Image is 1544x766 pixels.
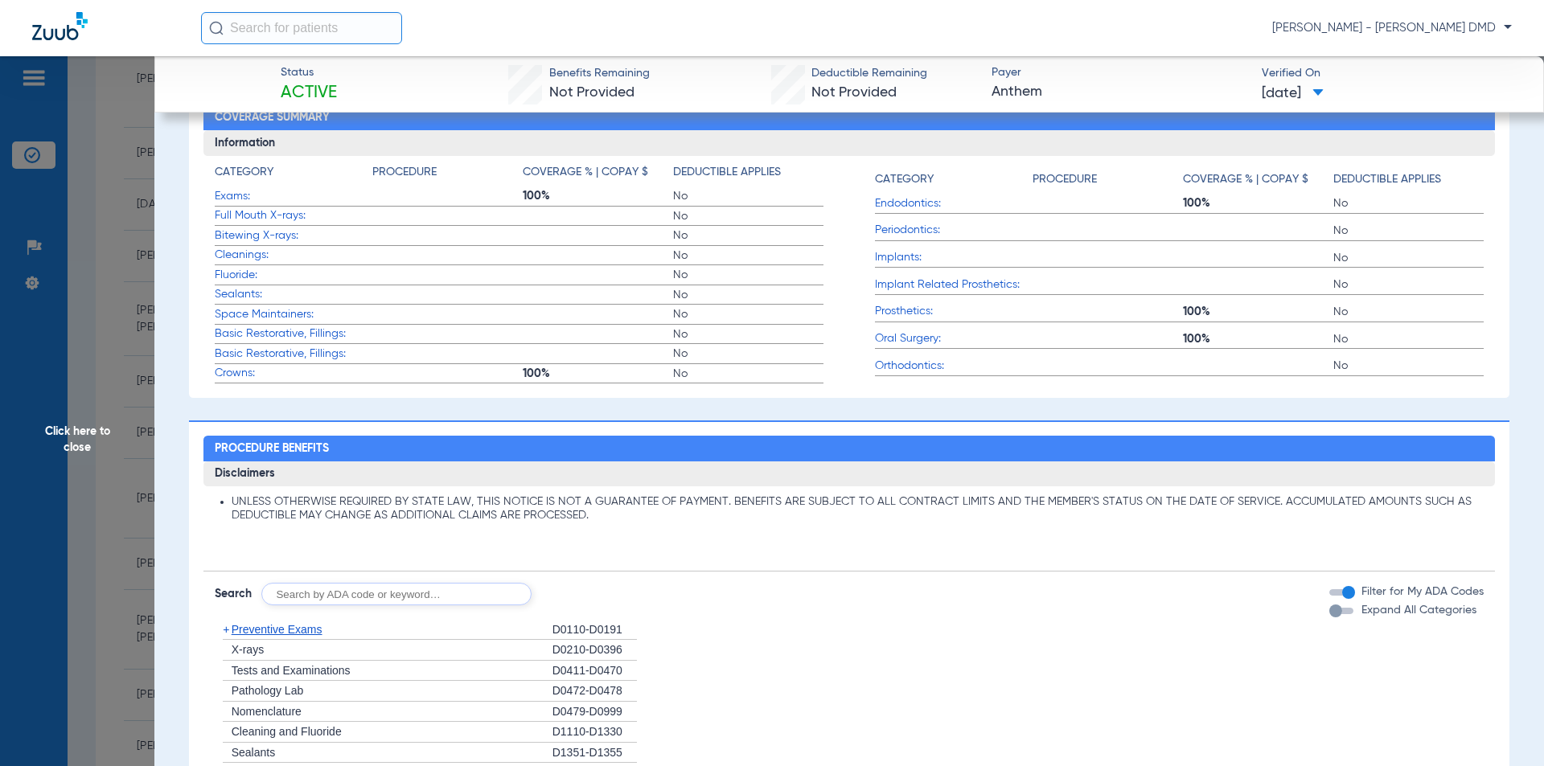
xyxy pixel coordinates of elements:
[215,267,372,284] span: Fluoride:
[215,286,372,303] span: Sealants:
[673,248,823,264] span: No
[203,105,1496,131] h2: Coverage Summary
[1262,65,1518,82] span: Verified On
[372,164,437,181] h4: Procedure
[549,65,650,82] span: Benefits Remaining
[232,664,351,677] span: Tests and Examinations
[281,82,337,104] span: Active
[1333,195,1484,211] span: No
[875,171,934,188] h4: Category
[1183,171,1308,188] h4: Coverage % | Copay $
[215,164,273,181] h4: Category
[523,188,673,204] span: 100%
[1183,164,1333,194] app-breakdown-title: Coverage % | Copay $
[1333,250,1484,266] span: No
[1183,304,1333,320] span: 100%
[811,65,927,82] span: Deductible Remaining
[232,684,304,697] span: Pathology Lab
[1333,304,1484,320] span: No
[1333,223,1484,239] span: No
[1272,20,1512,36] span: [PERSON_NAME] - [PERSON_NAME] DMD
[1033,171,1097,188] h4: Procedure
[1183,195,1333,211] span: 100%
[673,188,823,204] span: No
[223,623,229,636] span: +
[673,164,781,181] h4: Deductible Applies
[875,303,1033,320] span: Prosthetics:
[215,164,372,186] app-breakdown-title: Category
[552,620,637,641] div: D0110-D0191
[673,267,823,283] span: No
[552,743,637,764] div: D1351-D1355
[232,725,342,738] span: Cleaning and Fluoride
[215,207,372,224] span: Full Mouth X-rays:
[552,661,637,682] div: D0411-D0470
[875,249,1033,266] span: Implants:
[523,164,648,181] h4: Coverage % | Copay $
[875,195,1033,212] span: Endodontics:
[673,208,823,224] span: No
[1262,84,1324,104] span: [DATE]
[1333,164,1484,194] app-breakdown-title: Deductible Applies
[1358,584,1484,600] label: Filter for My ADA Codes
[215,365,372,382] span: Crowns:
[875,276,1033,293] span: Implant Related Prosthetics:
[232,746,275,759] span: Sealants
[261,583,532,605] input: Search by ADA code or keyword…
[215,346,372,363] span: Basic Restorative, Fillings:
[32,12,88,40] img: Zuub Logo
[1361,604,1476,616] span: Expand All Categories
[811,85,897,100] span: Not Provided
[552,681,637,702] div: D0472-D0478
[552,640,637,661] div: D0210-D0396
[209,21,224,35] img: Search Icon
[673,287,823,303] span: No
[281,64,337,81] span: Status
[232,643,264,656] span: X-rays
[875,164,1033,194] app-breakdown-title: Category
[1033,164,1183,194] app-breakdown-title: Procedure
[673,227,823,244] span: No
[232,705,302,718] span: Nomenclature
[673,164,823,186] app-breakdown-title: Deductible Applies
[1333,276,1484,293] span: No
[673,326,823,342] span: No
[203,130,1496,156] h3: Information
[992,64,1248,81] span: Payer
[875,358,1033,375] span: Orthodontics:
[215,188,372,205] span: Exams:
[215,227,372,244] span: Bitewing X-rays:
[215,586,252,602] span: Search
[875,222,1033,239] span: Periodontics:
[552,702,637,723] div: D0479-D0999
[1333,358,1484,374] span: No
[992,82,1248,102] span: Anthem
[1464,689,1544,766] iframe: Chat Widget
[1333,331,1484,347] span: No
[1183,331,1333,347] span: 100%
[1333,171,1441,188] h4: Deductible Applies
[201,12,402,44] input: Search for patients
[232,623,322,636] span: Preventive Exams
[215,306,372,323] span: Space Maintainers:
[523,164,673,186] app-breakdown-title: Coverage % | Copay $
[875,330,1033,347] span: Oral Surgery:
[673,306,823,322] span: No
[215,326,372,342] span: Basic Restorative, Fillings:
[673,366,823,382] span: No
[549,85,634,100] span: Not Provided
[372,164,523,186] app-breakdown-title: Procedure
[203,461,1496,487] h3: Disclaimers
[232,495,1484,523] li: UNLESS OTHERWISE REQUIRED BY STATE LAW, THIS NOTICE IS NOT A GUARANTEE OF PAYMENT. BENEFITS ARE S...
[673,346,823,362] span: No
[523,366,673,382] span: 100%
[552,722,637,743] div: D1110-D1330
[215,247,372,264] span: Cleanings:
[203,436,1496,461] h2: Procedure Benefits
